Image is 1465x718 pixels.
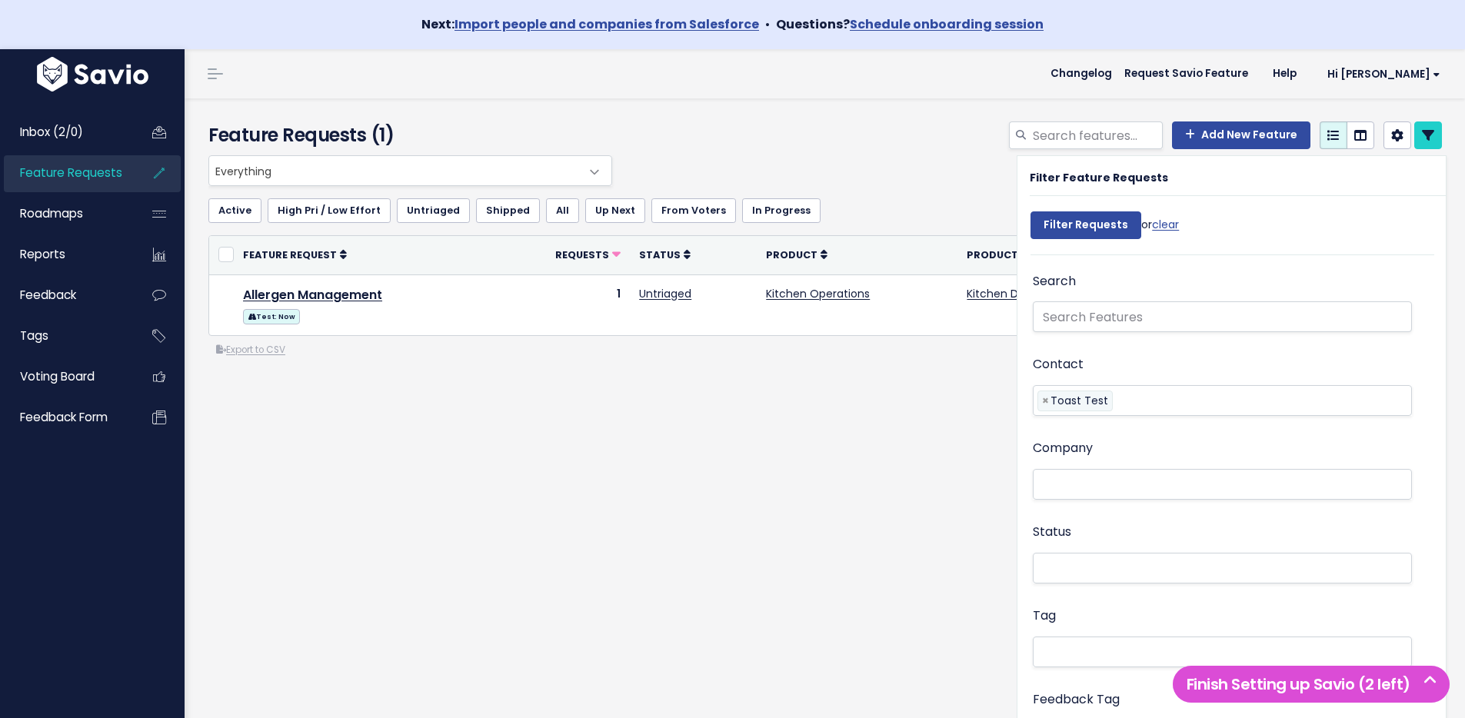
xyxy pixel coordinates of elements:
a: Kitchen Display Screen [967,286,1089,301]
h4: Feature Requests (1) [208,121,604,149]
li: Toast Test [1037,391,1113,411]
a: Reports [4,237,128,272]
span: Reports [20,246,65,262]
a: Status [639,247,691,262]
span: • [765,15,770,33]
span: Feature Requests [20,165,122,181]
a: Feedback [4,278,128,313]
a: Up Next [585,198,645,223]
a: Request Savio Feature [1112,62,1260,85]
a: Product Area [967,247,1057,262]
a: Inbox (2/0) [4,115,128,150]
a: Kitchen Operations [766,286,870,301]
span: Everything [209,156,581,185]
ul: Filter feature requests [208,198,1442,223]
span: Voting Board [20,368,95,384]
a: Untriaged [397,198,470,223]
a: Feedback form [4,400,128,435]
a: Voting Board [4,359,128,394]
a: From Voters [651,198,736,223]
input: Filter Requests [1030,211,1141,239]
a: Allergen Management [243,286,382,304]
strong: Questions? [776,15,1044,33]
input: Search features... [1031,121,1163,149]
span: Inbox (2/0) [20,124,83,140]
span: Feature Request [243,248,337,261]
label: Company [1033,437,1093,460]
span: Everything [208,155,612,186]
span: Product [766,248,817,261]
div: or [1030,204,1179,254]
span: Changelog [1050,68,1112,79]
strong: Next: [421,15,759,33]
a: Feature Requests [4,155,128,191]
label: Feedback Tag [1033,689,1120,711]
span: Test: Now [243,309,300,324]
a: High Pri / Low Effort [268,198,391,223]
a: Import people and companies from Salesforce [454,15,759,33]
span: Hi [PERSON_NAME] [1327,68,1440,80]
span: Tags [20,327,48,344]
a: Product [766,247,827,262]
a: Roadmaps [4,196,128,231]
label: Tag [1033,605,1056,627]
a: Untriaged [639,286,691,301]
a: Schedule onboarding session [850,15,1044,33]
a: Shipped [476,198,540,223]
a: Active [208,198,261,223]
a: Test: Now [243,306,300,325]
span: Roadmaps [20,205,83,221]
input: Search Features [1033,301,1412,332]
span: × [1042,391,1049,411]
a: Requests [555,247,621,262]
label: Search [1033,271,1076,293]
label: Contact [1033,354,1084,376]
a: Help [1260,62,1309,85]
a: Feature Request [243,247,347,262]
a: Tags [4,318,128,354]
h5: Finish Setting up Savio (2 left) [1180,673,1443,696]
span: Feedback [20,287,76,303]
td: 1 [510,274,630,334]
strong: Filter Feature Requests [1030,170,1168,185]
span: Feedback form [20,409,108,425]
span: Status [639,248,681,261]
span: Product Area [967,248,1047,261]
a: Hi [PERSON_NAME] [1309,62,1453,86]
a: clear [1152,217,1179,232]
a: Export to CSV [216,344,285,356]
a: All [546,198,579,223]
img: logo-white.9d6f32f41409.svg [33,57,152,91]
span: Requests [555,248,609,261]
a: In Progress [742,198,821,223]
a: Add New Feature [1172,121,1310,149]
label: Status [1033,521,1071,543]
